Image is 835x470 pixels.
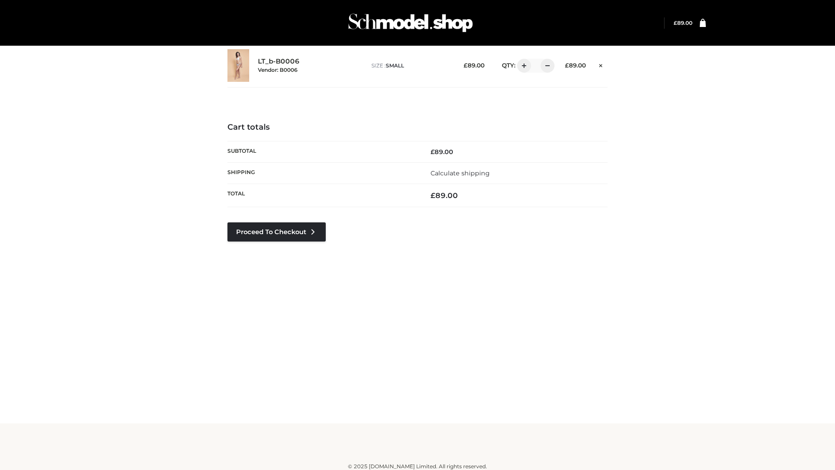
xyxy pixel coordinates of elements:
p: size : [371,62,450,70]
span: £ [431,148,434,156]
span: £ [464,62,468,69]
a: £89.00 [674,20,692,26]
img: LT_b-B0006 - SMALL [227,49,249,82]
a: Proceed to Checkout [227,222,326,242]
div: QTY: [493,59,551,73]
bdi: 89.00 [565,62,586,69]
a: LT_b-B0006 [258,57,300,66]
a: Remove this item [595,59,608,70]
th: Subtotal [227,141,417,162]
span: SMALL [386,62,404,69]
span: £ [431,191,435,200]
span: £ [565,62,569,69]
h4: Cart totals [227,123,608,132]
bdi: 89.00 [464,62,484,69]
bdi: 89.00 [431,148,453,156]
small: Vendor: B0006 [258,67,297,73]
img: Schmodel Admin 964 [345,6,476,40]
a: Calculate shipping [431,169,490,177]
th: Shipping [227,162,417,184]
bdi: 89.00 [431,191,458,200]
th: Total [227,184,417,207]
bdi: 89.00 [674,20,692,26]
span: £ [674,20,677,26]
